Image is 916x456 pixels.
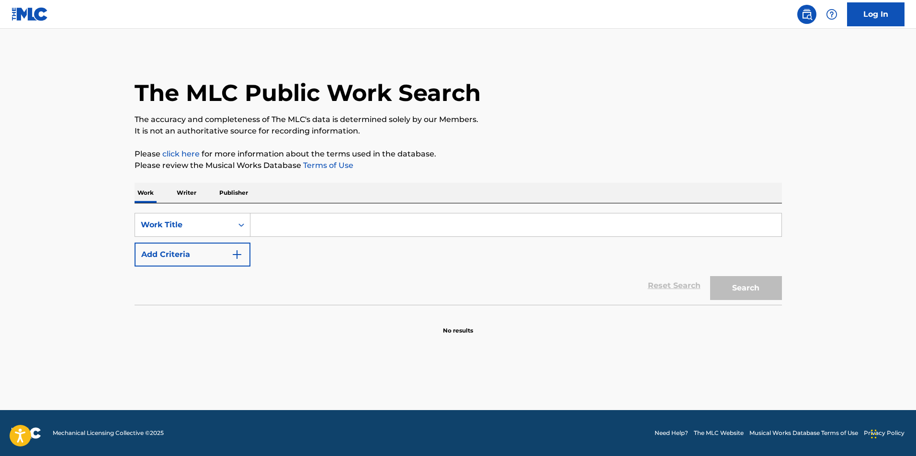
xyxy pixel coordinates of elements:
button: Add Criteria [135,243,250,267]
p: Please review the Musical Works Database [135,160,782,171]
iframe: Chat Widget [868,410,916,456]
a: The MLC Website [694,429,744,437]
a: click here [162,149,200,158]
a: Public Search [797,5,816,24]
div: Help [822,5,841,24]
a: Log In [847,2,905,26]
img: MLC Logo [11,7,48,21]
h1: The MLC Public Work Search [135,78,481,107]
img: logo [11,427,41,439]
form: Search Form [135,213,782,305]
p: Publisher [216,183,251,203]
div: Work Title [141,219,227,231]
a: Musical Works Database Terms of Use [749,429,858,437]
a: Terms of Use [301,161,353,170]
img: search [801,9,813,20]
img: 9d2ae6d4665cec9f34b9.svg [231,249,243,260]
a: Need Help? [655,429,688,437]
a: Privacy Policy [864,429,905,437]
p: Please for more information about the terms used in the database. [135,148,782,160]
p: Writer [174,183,199,203]
p: The accuracy and completeness of The MLC's data is determined solely by our Members. [135,114,782,125]
p: Work [135,183,157,203]
p: No results [443,315,473,335]
img: help [826,9,837,20]
span: Mechanical Licensing Collective © 2025 [53,429,164,437]
div: Drag [871,420,877,448]
p: It is not an authoritative source for recording information. [135,125,782,137]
